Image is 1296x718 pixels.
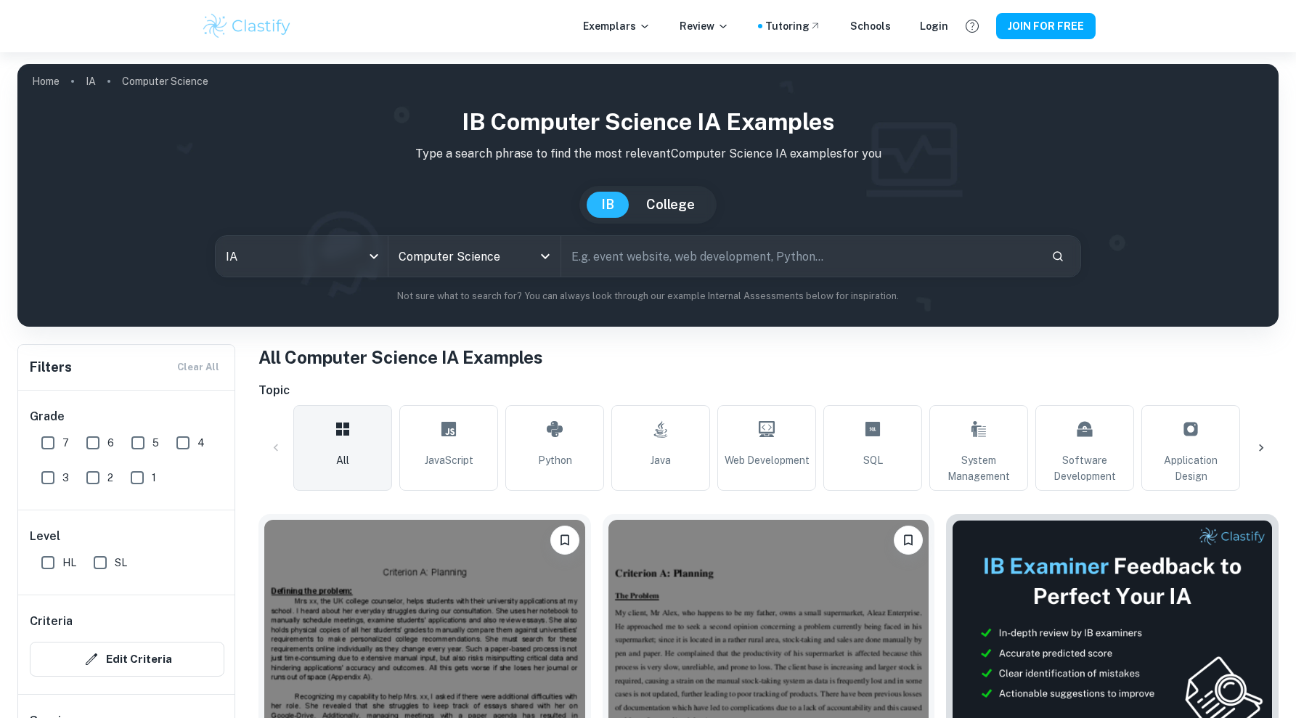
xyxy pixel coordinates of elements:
[651,452,671,468] span: Java
[30,613,73,630] h6: Criteria
[535,246,555,266] button: Open
[32,71,60,91] a: Home
[115,555,127,571] span: SL
[765,18,821,34] a: Tutoring
[936,452,1022,484] span: System Management
[863,452,883,468] span: SQL
[30,357,72,378] h6: Filters
[29,289,1267,303] p: Not sure what to search for? You can always look through our example Internal Assessments below f...
[1046,244,1070,269] button: Search
[1148,452,1234,484] span: Application Design
[197,435,205,451] span: 4
[30,528,224,545] h6: Level
[725,452,810,468] span: Web Development
[29,145,1267,163] p: Type a search phrase to find the most relevant Computer Science IA examples for you
[680,18,729,34] p: Review
[107,435,114,451] span: 6
[62,435,69,451] span: 7
[632,192,709,218] button: College
[960,14,985,38] button: Help and Feedback
[336,452,349,468] span: All
[587,192,629,218] button: IB
[258,344,1279,370] h1: All Computer Science IA Examples
[850,18,891,34] a: Schools
[30,408,224,425] h6: Grade
[996,13,1096,39] button: JOIN FOR FREE
[86,71,96,91] a: IA
[201,12,293,41] img: Clastify logo
[561,236,1040,277] input: E.g. event website, web development, Python...
[920,18,948,34] a: Login
[152,435,159,451] span: 5
[425,452,473,468] span: JavaScript
[30,642,224,677] button: Edit Criteria
[152,470,156,486] span: 1
[258,382,1279,399] h6: Topic
[122,73,208,89] p: Computer Science
[29,105,1267,139] h1: IB Computer Science IA examples
[538,452,572,468] span: Python
[62,555,76,571] span: HL
[107,470,113,486] span: 2
[550,526,579,555] button: Please log in to bookmark exemplars
[1042,452,1128,484] span: Software Development
[216,236,388,277] div: IA
[17,64,1279,327] img: profile cover
[62,470,69,486] span: 3
[894,526,923,555] button: Please log in to bookmark exemplars
[583,18,651,34] p: Exemplars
